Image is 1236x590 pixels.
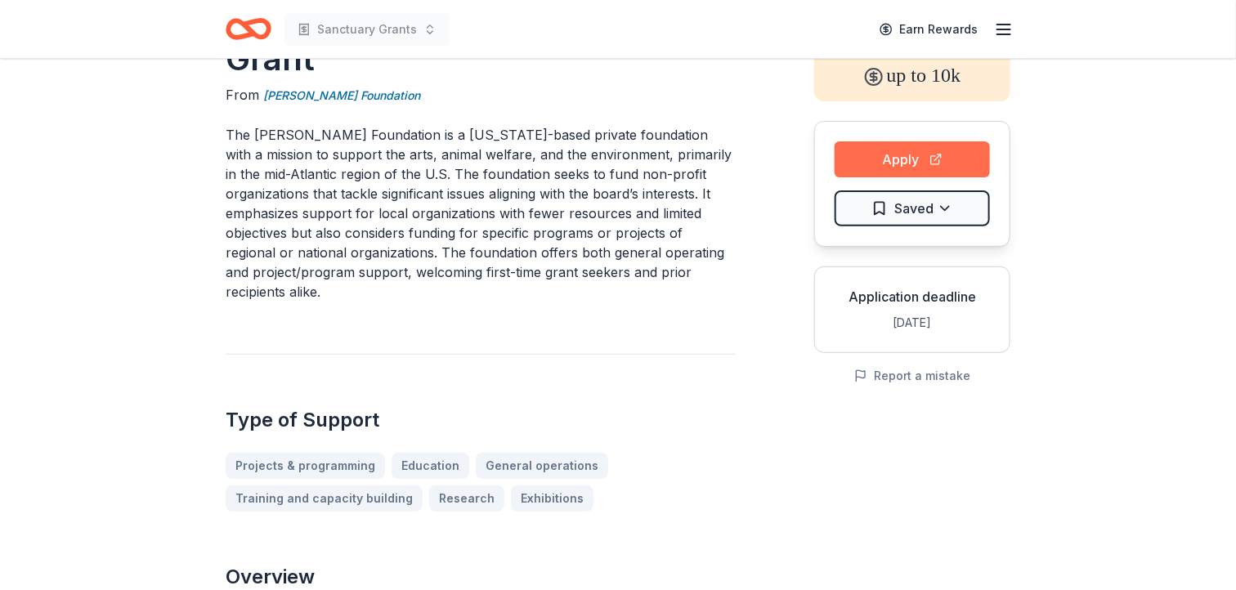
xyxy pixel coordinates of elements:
button: Saved [835,190,990,226]
span: Sanctuary Grants [317,20,417,39]
div: up to 10k [814,49,1010,101]
button: Apply [835,141,990,177]
p: The [PERSON_NAME] Foundation is a [US_STATE]-based private foundation with a mission to support t... [226,125,736,302]
div: Application deadline [828,287,996,306]
a: Projects & programming [226,453,385,479]
a: General operations [476,453,608,479]
a: Home [226,10,271,48]
button: Report a mistake [854,366,970,386]
a: Earn Rewards [870,15,987,44]
a: Training and capacity building [226,485,423,512]
h2: Overview [226,564,736,590]
a: Exhibitions [511,485,593,512]
div: From [226,85,736,105]
a: Research [429,485,504,512]
div: [DATE] [828,313,996,333]
button: Sanctuary Grants [284,13,450,46]
a: [PERSON_NAME] Foundation [263,86,420,105]
h2: Type of Support [226,407,736,433]
a: Education [392,453,469,479]
span: Saved [894,198,934,219]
